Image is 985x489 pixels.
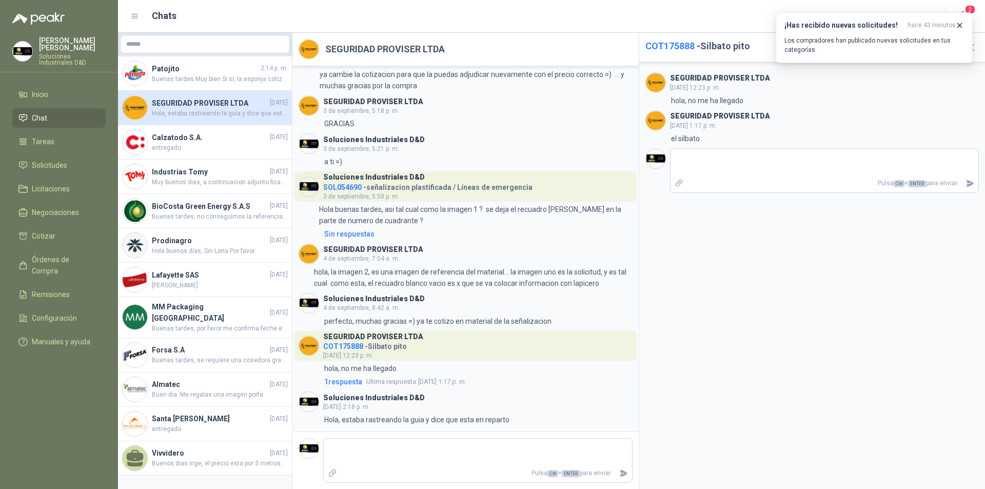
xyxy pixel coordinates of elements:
[270,201,288,211] span: [DATE]
[152,281,288,290] span: [PERSON_NAME]
[12,85,106,104] a: Inicio
[152,166,268,178] h4: Industrias Tomy
[646,111,665,130] img: Company Logo
[366,377,466,387] span: [DATE] 1:17 p. m.
[323,183,362,191] span: SOL054690
[123,412,147,436] img: Company Logo
[32,312,77,324] span: Configuración
[562,470,580,477] span: ENTER
[152,9,176,23] h1: Chats
[32,112,47,124] span: Chat
[118,125,292,160] a: Company LogoCalzatodo S.A.[DATE]entregado
[324,316,551,327] p: perfecto, muchas gracias =) ya te cotizo en material de la señalizacion
[12,132,106,151] a: Tareas
[325,42,445,56] h2: SEGURIDAD PROVISER LTDA
[299,392,319,412] img: Company Logo
[152,459,288,468] span: Buenos dias inge, el precio esta por 3 metros..
[118,338,292,373] a: Company LogoForsa S.A[DATE]Buenas tardes, se requiere una cosedora grande, Idustrial, pienso que ...
[323,99,423,105] h3: SEGURIDAD PROVISER LTDA
[324,363,397,374] p: hola, no me ha llegado
[645,41,695,51] span: COT175888
[324,464,341,482] label: Adjuntar archivos
[323,181,533,190] h4: - señalizacion plastificada / Líneas de emergencia
[670,122,717,129] span: [DATE] 1:17 p. m.
[323,334,423,340] h3: SEGURIDAD PROVISER LTDA
[118,194,292,228] a: Company LogoBioCosta Green Energy S.A.S[DATE]Buenas tardes, no conseguimos la referencia de la pu...
[123,343,147,367] img: Company Logo
[12,226,106,246] a: Cotizar
[123,377,147,402] img: Company Logo
[12,203,106,222] a: Negociaciones
[118,56,292,91] a: Company LogoPatojito2:14 p. m.Buenas tardes Muy bien Si sr, la esponja cotizada corresponde a la ...
[323,193,399,200] span: 3 de septiembre, 5:58 p. m.
[322,228,633,240] a: Sin respuestas
[341,464,615,482] p: Pulsa + para enviar
[323,107,399,114] span: 3 de septiembre, 5:18 p. m.
[152,143,288,153] span: entregado
[323,145,399,152] span: 3 de septiembre, 5:21 p. m.
[152,74,288,84] span: Buenas tardes Muy bien Si sr, la esponja cotizada corresponde a la solicitada
[123,305,147,329] img: Company Logo
[118,91,292,125] a: Company LogoSEGURIDAD PROVISER LTDA[DATE]Hola, estaba rastreando la guia y dice que esta en reparto
[324,414,509,425] p: Hola, estaba rastreando la guia y dice que esta en reparto
[12,12,65,25] img: Logo peakr
[671,133,700,144] p: el silbato
[270,236,288,245] span: [DATE]
[645,39,957,53] h2: - Silbato pito
[12,285,106,304] a: Remisiones
[299,244,319,264] img: Company Logo
[152,201,268,212] h4: BioCosta Green Energy S.A.S
[152,109,288,119] span: Hola, estaba rastreando la guia y dice que esta en reparto
[13,42,32,61] img: Company Logo
[152,132,268,143] h4: Calzatodo S.A.
[118,373,292,407] a: Company LogoAlmatec[DATE]Buen día. Me regalas una imagen porfa
[123,199,147,223] img: Company Logo
[118,407,292,441] a: Company LogoSanta [PERSON_NAME][DATE]entregado
[152,324,288,334] span: Buenas tardes, por favor me confirma feche estimada del llegada del equipo. gracias.
[152,212,288,222] span: Buenas tardes, no conseguimos la referencia de la pulidora adjunto foto de herramienta. Por favor...
[366,377,416,387] span: Ultima respuesta
[646,149,665,168] img: Company Logo
[319,204,632,226] p: Hola buenas tardes, asi tal cual como la imagen 1 ? se deja el recuadro [PERSON_NAME] en la parte...
[323,340,423,349] h4: - Silbato pito
[123,267,147,292] img: Company Logo
[118,160,292,194] a: Company LogoIndustrias Tomy[DATE]Muy buenos dias, a continuacion adjunto ficah tecnica el certifi...
[323,403,370,410] span: [DATE] 2:18 p. m.
[299,134,319,153] img: Company Logo
[118,228,292,263] a: Company LogoProdinagro[DATE]Hola buenos días, Sin Lona Por favor
[323,352,373,359] span: [DATE] 12:23 p. m.
[123,130,147,154] img: Company Logo
[314,266,632,289] p: hola, la imagen 2, es una imagen de referencia del material... la imagen uno es la solicitud, y e...
[32,230,55,242] span: Cotizar
[908,180,926,187] span: ENTER
[123,61,147,86] img: Company Logo
[323,395,425,401] h3: Soluciones Industriales D&D
[320,69,633,91] p: ya cambie la cotizacion para que la puedas adjudicar nuevamente con el precio correcto =) ... y m...
[323,247,423,252] h3: SEGURIDAD PROVISER LTDA
[123,233,147,258] img: Company Logo
[670,84,720,91] span: [DATE] 12:23 p. m.
[323,342,363,350] span: COT175888
[270,448,288,458] span: [DATE]
[547,470,558,477] span: Ctrl
[152,356,288,365] span: Buenas tardes, se requiere una cosedora grande, Idustrial, pienso que la cotizada no es lo que ne...
[784,21,903,30] h3: ¡Has recibido nuevas solicitudes!
[323,137,425,143] h3: Soluciones Industriales D&D
[118,297,292,338] a: Company LogoMM Packaging [GEOGRAPHIC_DATA][DATE]Buenas tardes, por favor me confirma feche estima...
[270,308,288,318] span: [DATE]
[615,464,632,482] button: Enviar
[152,301,268,324] h4: MM Packaging [GEOGRAPHIC_DATA]
[32,183,70,194] span: Licitaciones
[671,174,688,192] label: Adjuntar archivos
[152,424,288,434] span: entregado
[152,390,288,400] span: Buen día. Me regalas una imagen porfa
[12,179,106,199] a: Licitaciones
[270,98,288,108] span: [DATE]
[322,376,633,387] a: 1respuestaUltima respuesta[DATE] 1:17 p. m.
[954,7,973,26] button: 2
[323,296,425,302] h3: Soluciones Industriales D&D
[964,5,976,14] span: 2
[784,36,964,54] p: Los compradores han publicado nuevas solicitudes en tus categorías.
[323,255,400,262] span: 4 de septiembre, 7:04 a. m.
[39,53,106,66] p: Soluciones Industriales D&D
